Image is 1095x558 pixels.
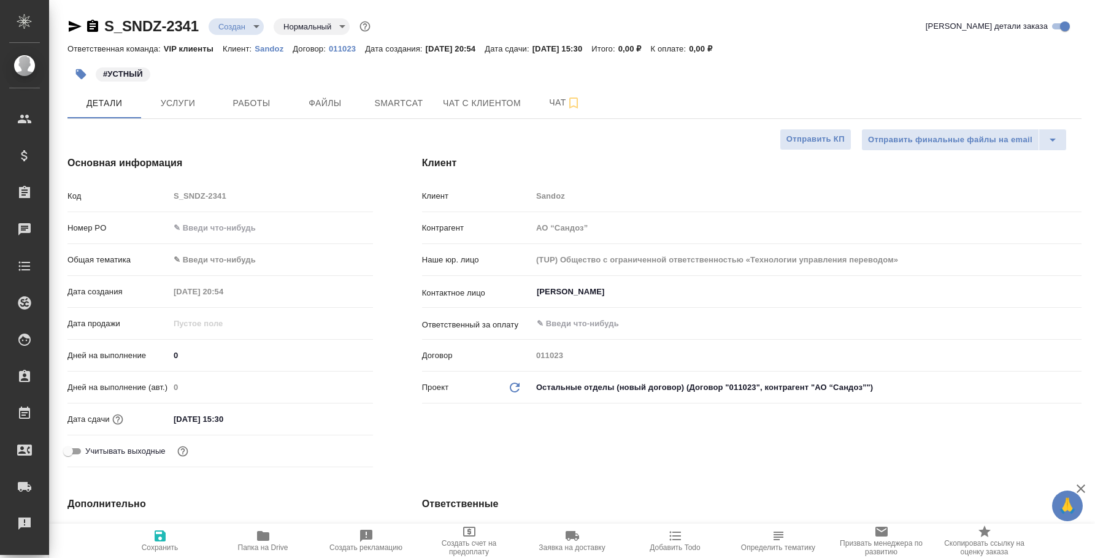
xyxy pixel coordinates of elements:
[67,190,169,202] p: Код
[591,44,618,53] p: Итого:
[357,18,373,34] button: Доп статусы указывают на важность/срочность заказа
[67,222,169,234] p: Номер PO
[67,44,164,53] p: Ответственная команда:
[85,445,166,457] span: Учитывать выходные
[521,524,624,558] button: Заявка на доставку
[169,410,277,428] input: ✎ Введи что-нибудь
[296,96,355,111] span: Файлы
[329,44,365,53] p: 011023
[422,319,532,331] p: Ответственный за оплату
[255,44,293,53] p: Sandoz
[110,411,126,427] button: Если добавить услуги и заполнить их объемом, то дата рассчитается автоматически
[169,187,373,205] input: Пустое поле
[933,524,1036,558] button: Скопировать ссылку на оценку заказа
[75,96,134,111] span: Детали
[369,96,428,111] span: Smartcat
[532,219,1082,237] input: Пустое поле
[1075,323,1077,325] button: Open
[94,68,152,78] span: УСТНЫЙ
[255,43,293,53] a: Sandoz
[1052,491,1083,521] button: 🙏
[443,96,521,111] span: Чат с клиентом
[566,96,581,110] svg: Подписаться
[650,543,700,552] span: Добавить Todo
[650,44,689,53] p: К оплате:
[67,381,169,394] p: Дней на выполнение (авт.)
[532,44,592,53] p: [DATE] 15:30
[223,44,255,53] p: Клиент:
[67,156,373,170] h4: Основная информация
[786,132,845,147] span: Отправить КП
[67,19,82,34] button: Скопировать ссылку для ЯМессенджера
[209,18,264,35] div: Создан
[164,44,223,53] p: VIP клиенты
[1057,493,1078,519] span: 🙏
[142,543,179,552] span: Сохранить
[175,443,191,459] button: Выбери, если сб и вс нужно считать рабочими днями для выполнения заказа.
[422,497,1082,511] h4: Ответственные
[212,524,315,558] button: Папка на Drive
[727,524,830,558] button: Определить тематику
[861,129,1067,151] div: split button
[485,44,532,53] p: Дата сдачи:
[67,350,169,362] p: Дней на выполнение
[169,250,373,270] div: ✎ Введи что-нибудь
[418,524,521,558] button: Создать счет на предоплату
[85,19,100,34] button: Скопировать ссылку
[329,43,365,53] a: 011023
[422,381,449,394] p: Проект
[215,21,249,32] button: Создан
[837,539,926,556] span: Призвать менеджера по развитию
[274,18,350,35] div: Создан
[532,346,1082,364] input: Пустое поле
[169,346,373,364] input: ✎ Введи что-нибудь
[536,316,1037,331] input: ✎ Введи что-нибудь
[222,96,281,111] span: Работы
[169,283,277,300] input: Пустое поле
[539,543,605,552] span: Заявка на доставку
[104,18,199,34] a: S_SNDZ-2341
[422,222,532,234] p: Контрагент
[1075,291,1077,293] button: Open
[280,21,335,32] button: Нормальный
[293,44,329,53] p: Договор:
[624,524,727,558] button: Добавить Todo
[741,543,815,552] span: Определить тематику
[861,129,1039,151] button: Отправить финальные файлы на email
[532,251,1082,269] input: Пустое поле
[536,523,565,552] button: Добавить менеджера
[169,378,373,396] input: Пустое поле
[422,190,532,202] p: Клиент
[109,524,212,558] button: Сохранить
[536,95,594,110] span: Чат
[67,61,94,88] button: Добавить тэг
[940,539,1029,556] span: Скопировать ссылку на оценку заказа
[67,497,373,511] h4: Дополнительно
[926,20,1048,32] span: [PERSON_NAME] детали заказа
[422,350,532,362] p: Договор
[329,543,402,552] span: Создать рекламацию
[868,133,1032,147] span: Отправить финальные файлы на email
[67,413,110,426] p: Дата сдачи
[425,539,513,556] span: Создать счет на предоплату
[67,254,169,266] p: Общая тематика
[365,44,425,53] p: Дата создания:
[103,68,143,80] p: #УСТНЫЙ
[426,44,485,53] p: [DATE] 20:54
[238,543,288,552] span: Папка на Drive
[169,219,373,237] input: ✎ Введи что-нибудь
[315,524,418,558] button: Создать рекламацию
[67,318,169,330] p: Дата продажи
[618,44,651,53] p: 0,00 ₽
[532,187,1082,205] input: Пустое поле
[67,286,169,298] p: Дата создания
[689,44,721,53] p: 0,00 ₽
[422,287,532,299] p: Контактное лицо
[422,156,1082,170] h4: Клиент
[174,254,358,266] div: ✎ Введи что-нибудь
[422,254,532,266] p: Наше юр. лицо
[169,315,277,332] input: Пустое поле
[780,129,851,150] button: Отправить КП
[532,377,1082,398] div: Остальные отделы (новый договор) (Договор "011023", контрагент "АО “Сандоз”")
[148,96,207,111] span: Услуги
